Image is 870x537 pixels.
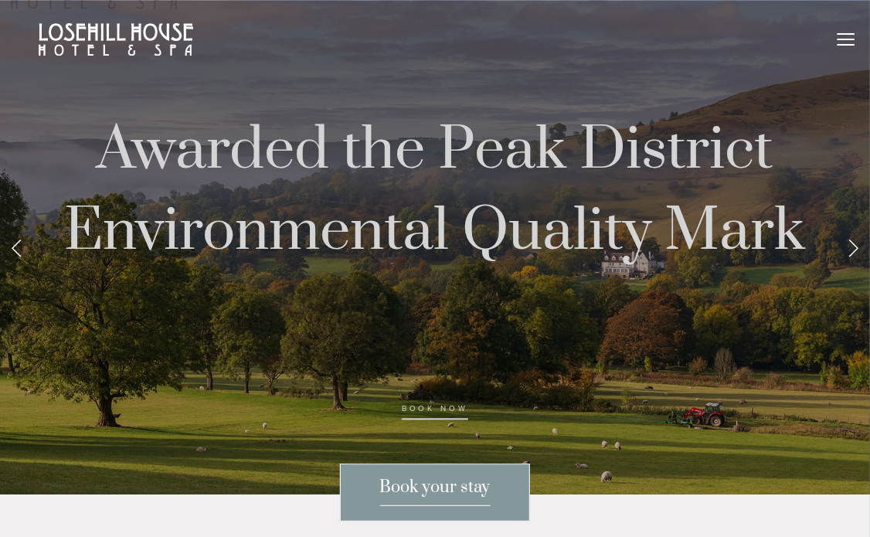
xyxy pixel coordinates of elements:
img: Losehill House [39,23,193,56]
p: Awarded the Peak District Environmental Quality Mark [41,110,829,435]
a: Book your stay [340,464,530,522]
a: Next Slide [836,224,870,270]
a: BOOK NOW [402,405,468,420]
span: Book your stay [380,477,491,506]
